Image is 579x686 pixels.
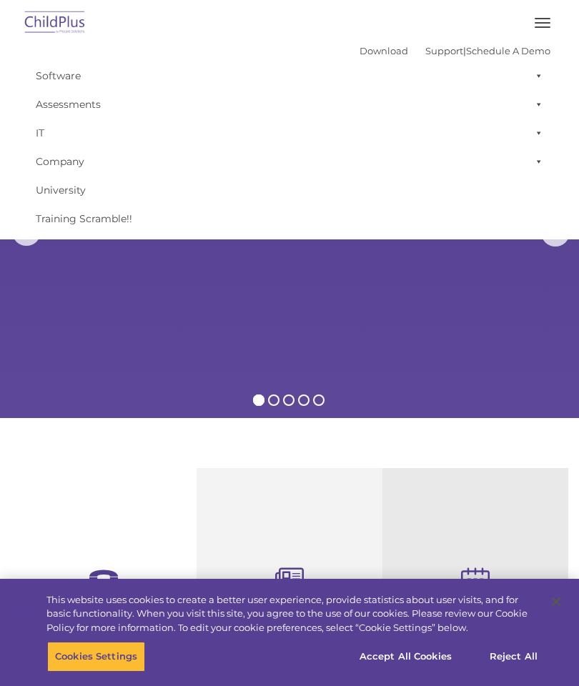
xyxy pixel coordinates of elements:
[425,45,463,56] a: Support
[360,45,408,56] a: Download
[352,642,460,672] button: Accept All Cookies
[29,204,550,233] a: Training Scramble!!
[29,119,550,147] a: IT
[29,147,550,176] a: Company
[29,176,550,204] a: University
[540,586,572,617] button: Close
[469,642,558,672] button: Reject All
[46,593,539,635] div: This website uses cookies to create a better user experience, provide statistics about user visit...
[21,6,89,40] img: ChildPlus by Procare Solutions
[360,45,550,56] font: |
[47,642,145,672] button: Cookies Settings
[29,90,550,119] a: Assessments
[29,61,550,90] a: Software
[466,45,550,56] a: Schedule A Demo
